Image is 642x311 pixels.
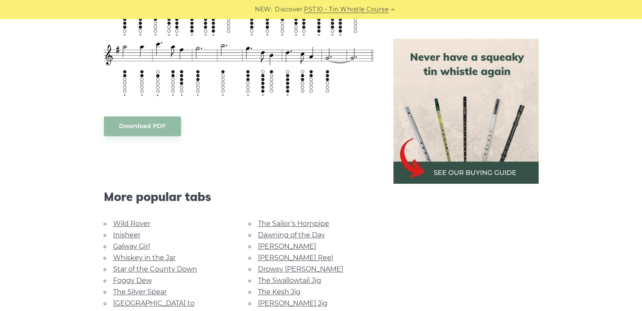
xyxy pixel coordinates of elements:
a: Dawning of the Day [258,231,325,239]
img: tin whistle buying guide [393,39,539,184]
span: Discover [275,5,303,14]
a: The Silver Spear [113,288,167,296]
a: Foggy Dew [113,276,152,284]
a: The Kesh Jig [258,288,301,296]
a: [PERSON_NAME] Jig [258,299,328,307]
a: Whiskey in the Jar [113,254,176,262]
a: Star of the County Down [113,265,197,273]
a: The Swallowtail Jig [258,276,321,284]
a: [PERSON_NAME] [258,242,316,250]
a: Drowsy [PERSON_NAME] [258,265,343,273]
a: Inisheer [113,231,141,239]
a: Galway Girl [113,242,150,250]
span: More popular tabs [104,190,373,204]
a: PST10 - Tin Whistle Course [304,5,388,14]
span: NEW: [255,5,272,14]
a: Wild Rover [113,220,150,228]
a: [PERSON_NAME] Reel [258,254,333,262]
a: Download PDF [104,116,181,136]
a: The Sailor’s Hornpipe [258,220,329,228]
